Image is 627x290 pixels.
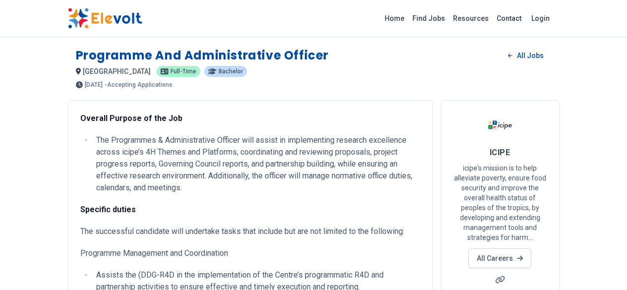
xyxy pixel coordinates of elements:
[488,113,513,137] img: ICIPE
[525,8,556,28] a: Login
[80,247,420,259] p: Programme Management and Coordination
[83,67,151,75] span: [GEOGRAPHIC_DATA]
[468,248,531,268] a: All Careers
[85,82,103,88] span: [DATE]
[500,48,551,63] a: All Jobs
[93,134,420,194] li: The Programmes & Administrative Officer will assist in implementing research excellence across ic...
[80,114,182,123] strong: Overall Purpose of the Job
[408,10,449,26] a: Find Jobs
[490,148,510,157] span: ICIPE
[76,48,329,63] h1: Programme and Administrative Officer
[493,10,525,26] a: Contact
[219,68,243,74] span: Bachelor
[80,226,420,237] p: The successful candidate will undertake tasks that include but are not limited to the following:
[105,82,172,88] p: - Accepting Applications
[171,68,196,74] span: Full-time
[381,10,408,26] a: Home
[68,8,142,29] img: Elevolt
[80,205,136,214] strong: Specific duties
[449,10,493,26] a: Resources
[453,163,547,242] p: icipe's mission is to help alleviate poverty, ensure food security and improve the overall health...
